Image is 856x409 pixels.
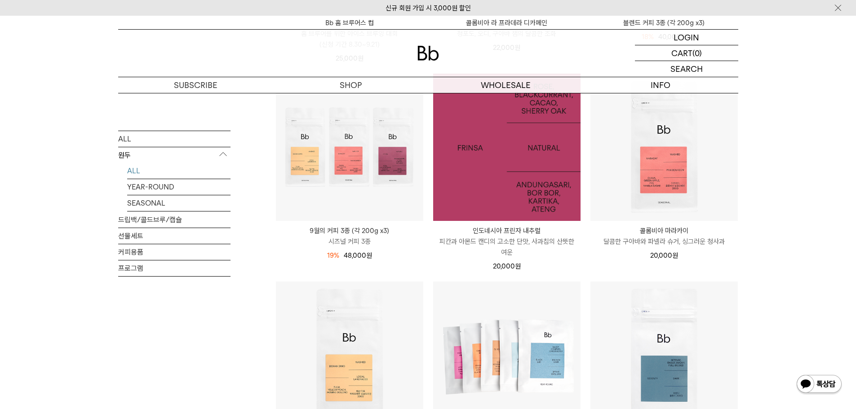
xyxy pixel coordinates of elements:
[583,77,738,93] p: INFO
[672,251,678,259] span: 원
[118,260,231,276] a: 프로그램
[796,374,843,396] img: 카카오톡 채널 1:1 채팅 버튼
[127,179,231,194] a: YEAR-ROUND
[118,244,231,259] a: 커피용품
[127,195,231,211] a: SEASONAL
[433,74,581,221] img: 1000000483_add2_080.jpg
[118,131,231,146] a: ALL
[635,45,738,61] a: CART (0)
[127,163,231,178] a: ALL
[417,46,439,61] img: 로고
[692,45,702,61] p: (0)
[590,225,738,247] a: 콜롬비아 마라카이 달콤한 구아바와 파넬라 슈거, 싱그러운 청사과
[276,225,423,236] p: 9월의 커피 3종 (각 200g x3)
[650,251,678,259] span: 20,000
[386,4,471,12] a: 신규 회원 가입 시 3,000원 할인
[670,61,703,77] p: SEARCH
[433,74,581,221] a: 인도네시아 프린자 내추럴
[344,251,372,259] span: 48,000
[118,228,231,243] a: 선물세트
[118,77,273,93] a: SUBSCRIBE
[590,74,738,221] img: 콜롬비아 마라카이
[276,225,423,247] a: 9월의 커피 3종 (각 200g x3) 시즈널 커피 3종
[327,250,339,261] div: 19%
[118,211,231,227] a: 드립백/콜드브루/캡슐
[515,262,521,270] span: 원
[276,236,423,247] p: 시즈널 커피 3종
[635,30,738,45] a: LOGIN
[366,251,372,259] span: 원
[433,225,581,236] p: 인도네시아 프린자 내추럴
[590,236,738,247] p: 달콤한 구아바와 파넬라 슈거, 싱그러운 청사과
[428,77,583,93] p: WHOLESALE
[433,225,581,258] a: 인도네시아 프린자 내추럴 피칸과 아몬드 캔디의 고소한 단맛, 사과칩의 산뜻한 여운
[671,45,692,61] p: CART
[493,262,521,270] span: 20,000
[590,225,738,236] p: 콜롬비아 마라카이
[118,147,231,163] p: 원두
[433,236,581,258] p: 피칸과 아몬드 캔디의 고소한 단맛, 사과칩의 산뜻한 여운
[273,77,428,93] a: SHOP
[276,74,423,221] img: 9월의 커피 3종 (각 200g x3)
[674,30,699,45] p: LOGIN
